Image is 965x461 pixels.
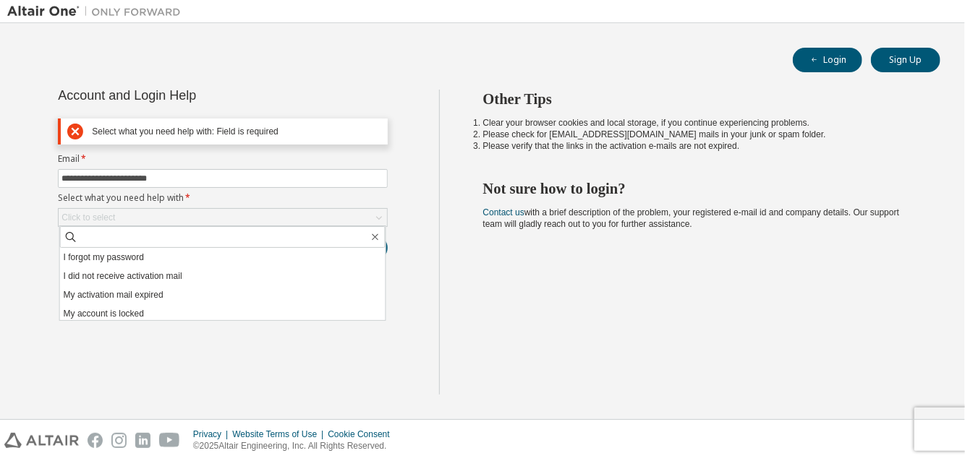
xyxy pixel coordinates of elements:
li: I forgot my password [60,248,386,267]
label: Select what you need help with [58,192,388,204]
h2: Other Tips [483,90,915,108]
div: Privacy [193,428,232,440]
div: Account and Login Help [58,90,322,101]
div: Cookie Consent [328,428,398,440]
img: linkedin.svg [135,433,150,448]
label: Email [58,153,388,165]
a: Contact us [483,207,524,217]
div: Click to select [59,209,387,226]
button: Login [793,48,862,72]
div: Click to select [61,212,115,223]
img: youtube.svg [159,433,180,448]
span: with a brief description of the problem, your registered e-mail id and company details. Our suppo... [483,207,900,229]
h2: Not sure how to login? [483,179,915,198]
li: Please check for [EMAIL_ADDRESS][DOMAIN_NAME] mails in your junk or spam folder. [483,129,915,140]
li: Please verify that the links in the activation e-mails are not expired. [483,140,915,152]
img: Altair One [7,4,188,19]
button: Sign Up [871,48,940,72]
li: Clear your browser cookies and local storage, if you continue experiencing problems. [483,117,915,129]
div: Select what you need help with: Field is required [92,126,381,137]
div: Website Terms of Use [232,428,328,440]
img: altair_logo.svg [4,433,79,448]
p: © 2025 Altair Engineering, Inc. All Rights Reserved. [193,440,399,452]
img: facebook.svg [88,433,103,448]
img: instagram.svg [111,433,127,448]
